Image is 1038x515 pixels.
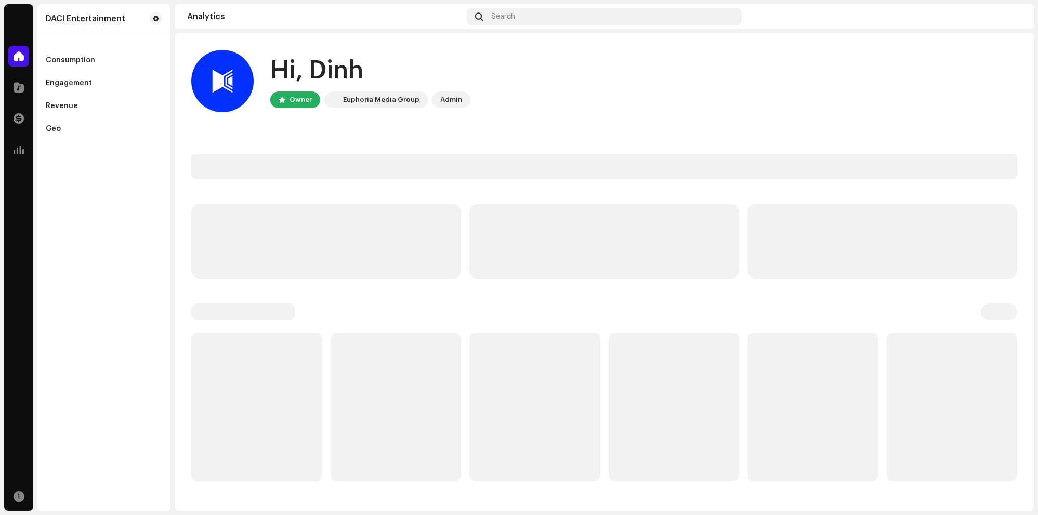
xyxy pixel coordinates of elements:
div: Engagement [46,79,92,87]
img: b6bd29e2-72e1-4683-aba9-aa4383998dae [191,50,254,112]
div: Owner [290,94,312,106]
div: Analytics [187,12,463,21]
div: Hi, Dinh [270,54,470,87]
span: Search [491,12,515,21]
img: b6bd29e2-72e1-4683-aba9-aa4383998dae [1005,8,1021,25]
div: Euphoria Media Group [343,94,419,106]
re-m-nav-item: Revenue [42,96,166,116]
re-m-nav-item: Engagement [42,73,166,94]
div: Consumption [46,56,95,64]
div: Admin [440,94,462,106]
div: Geo [46,125,61,133]
re-m-nav-item: Geo [42,118,166,139]
re-m-nav-item: Consumption [42,50,166,71]
img: de0d2825-999c-4937-b35a-9adca56ee094 [326,94,339,106]
div: Revenue [46,102,78,110]
div: DACI Entertainment [46,15,125,23]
